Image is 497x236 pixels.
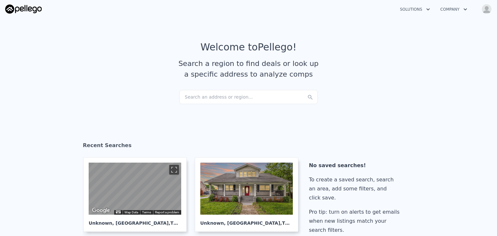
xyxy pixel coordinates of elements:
button: Keyboard shortcuts [116,210,120,213]
a: Terms (opens in new tab) [142,210,151,214]
div: Unknown , [GEOGRAPHIC_DATA] [89,215,181,226]
button: Company [435,4,472,15]
img: avatar [481,4,492,14]
img: Pellego [5,5,42,14]
div: Pro tip: turn on alerts to get emails when new listings match your search filters. [309,208,402,235]
span: , TN 37172 [280,220,306,226]
a: Map Unknown, [GEOGRAPHIC_DATA],TN 38109 [83,157,192,232]
span: , TN 38109 [169,220,194,226]
div: Map [89,163,181,215]
img: Google [90,206,112,215]
div: To create a saved search, search an area, add some filters, and click save. [309,175,402,202]
div: No saved searches! [309,161,402,170]
div: Welcome to Pellego ! [201,41,297,53]
button: Solutions [395,4,435,15]
a: Report a problem [155,210,179,214]
button: Toggle fullscreen view [169,165,179,175]
a: Open this area in Google Maps (opens a new window) [90,206,112,215]
a: Unknown, [GEOGRAPHIC_DATA],TN 37172 [195,157,304,232]
div: Street View [89,163,181,215]
div: Recent Searches [83,136,414,157]
div: Unknown , [GEOGRAPHIC_DATA] [200,215,293,226]
button: Map Data [125,210,138,215]
div: Search a region to find deals or look up a specific address to analyze comps [176,58,321,80]
div: Search an address or region... [179,90,318,104]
